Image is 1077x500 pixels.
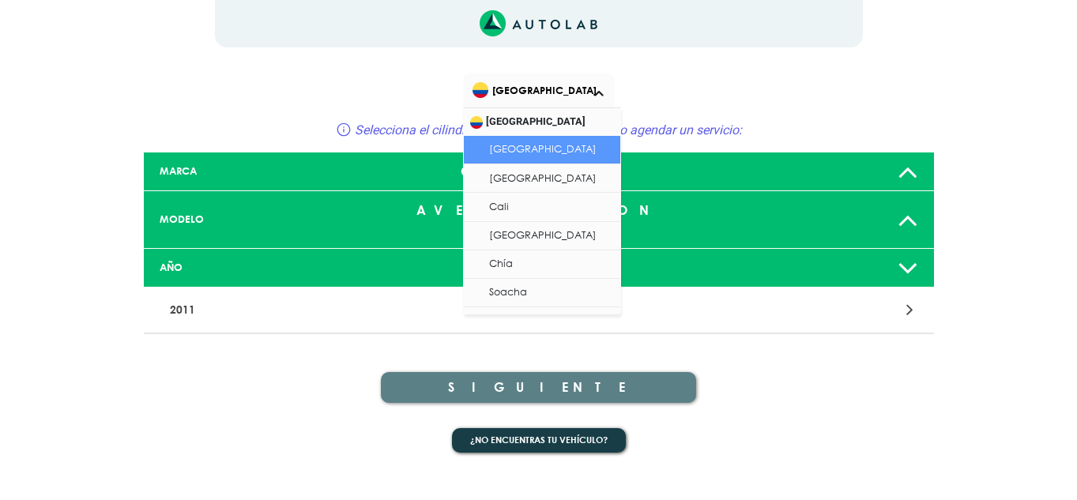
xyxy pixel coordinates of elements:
div: Flag of COLOMBIA[GEOGRAPHIC_DATA] [463,73,615,107]
li: Rio negro [464,307,620,336]
span: [GEOGRAPHIC_DATA] [473,79,608,101]
div: 2011 [409,252,669,284]
span: [GEOGRAPHIC_DATA] [464,108,620,136]
p: 2011 [164,295,656,325]
div: MARCA [148,164,409,179]
a: MARCA CHEVROLET [144,152,934,191]
div: AÑO [148,260,409,275]
li: [GEOGRAPHIC_DATA] [464,164,620,193]
a: AÑO 2011 [144,249,934,288]
li: [GEOGRAPHIC_DATA] [464,222,620,250]
li: Cali [464,193,620,221]
li: Soacha [464,279,620,307]
button: SIGUIENTE [381,372,697,403]
img: Flag of COLOMBIA [473,82,488,98]
span: Selecciona el cilindraje de tu carro, para cotizar o agendar un servicio: [355,122,742,137]
a: MODELO AVEO EMOTION GTI [144,191,934,249]
div: CHEVROLET [409,156,669,187]
button: ¿No encuentras tu vehículo? [452,428,626,453]
div: MODELO [148,212,409,227]
li: Chía [464,250,620,279]
div: AVEO EMOTION GTI [409,194,669,245]
img: Flag of COLOMBIA [470,116,483,129]
li: [GEOGRAPHIC_DATA] [464,136,620,164]
a: Link al sitio de autolab [480,15,597,30]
